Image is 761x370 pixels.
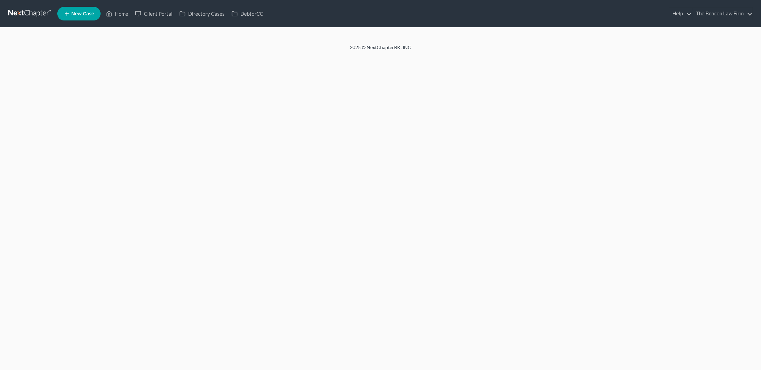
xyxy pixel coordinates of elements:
[186,44,575,56] div: 2025 © NextChapterBK, INC
[692,8,752,20] a: The Beacon Law Firm
[132,8,176,20] a: Client Portal
[176,8,228,20] a: Directory Cases
[669,8,692,20] a: Help
[228,8,267,20] a: DebtorCC
[103,8,132,20] a: Home
[57,7,101,20] new-legal-case-button: New Case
